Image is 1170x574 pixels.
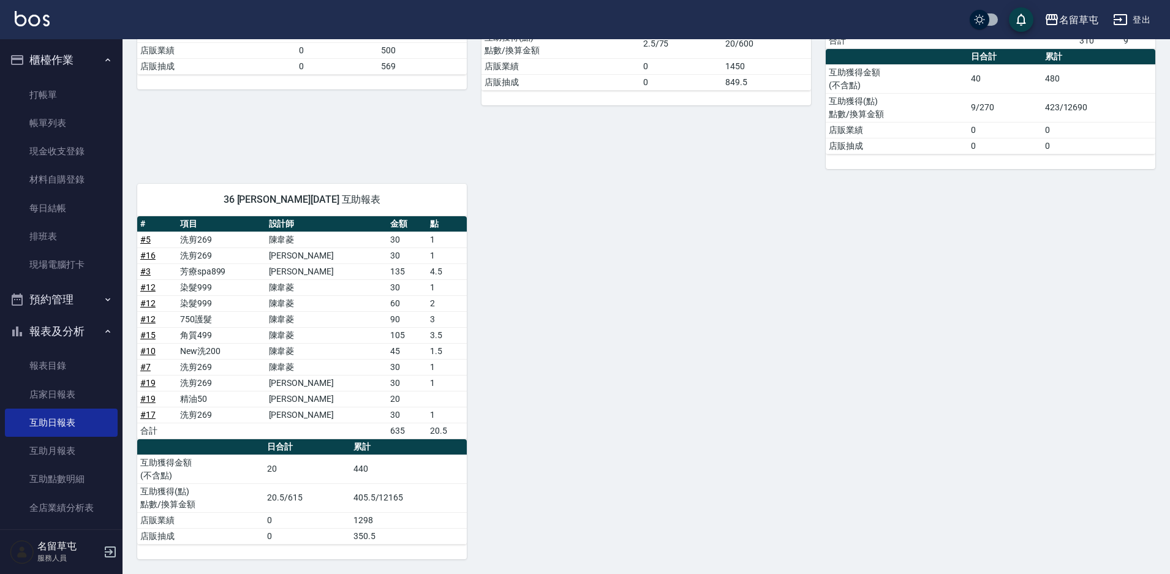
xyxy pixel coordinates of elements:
[266,279,388,295] td: 陳韋菱
[1042,122,1155,138] td: 0
[427,423,467,439] td: 20.5
[264,528,350,544] td: 0
[177,343,266,359] td: New洗200
[427,343,467,359] td: 1.5
[10,540,34,564] img: Person
[5,465,118,493] a: 互助點數明細
[427,327,467,343] td: 3.5
[427,407,467,423] td: 1
[5,380,118,409] a: 店家日報表
[1040,7,1103,32] button: 名留草屯
[5,522,118,550] a: 營業統計分析表
[427,247,467,263] td: 1
[387,359,427,375] td: 30
[5,109,118,137] a: 帳單列表
[722,58,811,74] td: 1450
[137,528,264,544] td: 店販抽成
[264,512,350,528] td: 0
[37,553,100,564] p: 服務人員
[1009,7,1033,32] button: save
[1108,9,1155,31] button: 登出
[152,194,452,206] span: 36 [PERSON_NAME][DATE] 互助報表
[140,378,156,388] a: #19
[427,375,467,391] td: 1
[266,247,388,263] td: [PERSON_NAME]
[968,122,1042,138] td: 0
[177,359,266,375] td: 洗剪269
[266,359,388,375] td: 陳韋菱
[177,407,266,423] td: 洗剪269
[387,407,427,423] td: 30
[137,512,264,528] td: 店販業績
[350,483,467,512] td: 405.5/12165
[387,375,427,391] td: 30
[177,216,266,232] th: 項目
[140,330,156,340] a: #15
[387,279,427,295] td: 30
[177,232,266,247] td: 洗剪269
[427,359,467,375] td: 1
[350,455,467,483] td: 440
[137,42,296,58] td: 店販業績
[968,64,1042,93] td: 40
[137,483,264,512] td: 互助獲得(點) 點數/換算金額
[1120,32,1155,48] td: 9
[5,137,118,165] a: 現金收支登錄
[481,29,640,58] td: 互助獲得(點) 點數/換算金額
[137,216,177,232] th: #
[722,74,811,90] td: 849.5
[387,327,427,343] td: 105
[266,263,388,279] td: [PERSON_NAME]
[264,439,350,455] th: 日合計
[296,42,379,58] td: 0
[387,263,427,279] td: 135
[177,375,266,391] td: 洗剪269
[5,437,118,465] a: 互助月報表
[177,247,266,263] td: 洗剪269
[15,11,50,26] img: Logo
[826,32,870,48] td: 合計
[640,74,723,90] td: 0
[427,216,467,232] th: 點
[826,49,1155,154] table: a dense table
[140,362,151,372] a: #7
[266,295,388,311] td: 陳韋菱
[137,423,177,439] td: 合計
[378,58,467,74] td: 569
[1059,12,1098,28] div: 名留草屯
[5,194,118,222] a: 每日結帳
[140,314,156,324] a: #12
[427,263,467,279] td: 4.5
[177,263,266,279] td: 芳療spa899
[387,391,427,407] td: 20
[427,279,467,295] td: 1
[378,42,467,58] td: 500
[296,58,379,74] td: 0
[1042,64,1155,93] td: 480
[5,44,118,76] button: 櫃檯作業
[1042,49,1155,65] th: 累計
[5,165,118,194] a: 材料自購登錄
[481,58,640,74] td: 店販業績
[387,343,427,359] td: 45
[5,81,118,109] a: 打帳單
[1042,93,1155,122] td: 423/12690
[266,311,388,327] td: 陳韋菱
[137,455,264,483] td: 互助獲得金額 (不含點)
[140,410,156,420] a: #17
[826,138,968,154] td: 店販抽成
[264,455,350,483] td: 20
[137,58,296,74] td: 店販抽成
[640,58,723,74] td: 0
[968,138,1042,154] td: 0
[5,251,118,279] a: 現場電腦打卡
[387,423,427,439] td: 635
[266,232,388,247] td: 陳韋菱
[177,391,266,407] td: 精油50
[140,346,156,356] a: #10
[266,391,388,407] td: [PERSON_NAME]
[826,122,968,138] td: 店販業績
[140,282,156,292] a: #12
[5,352,118,380] a: 報表目錄
[826,93,968,122] td: 互助獲得(點) 點數/換算金額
